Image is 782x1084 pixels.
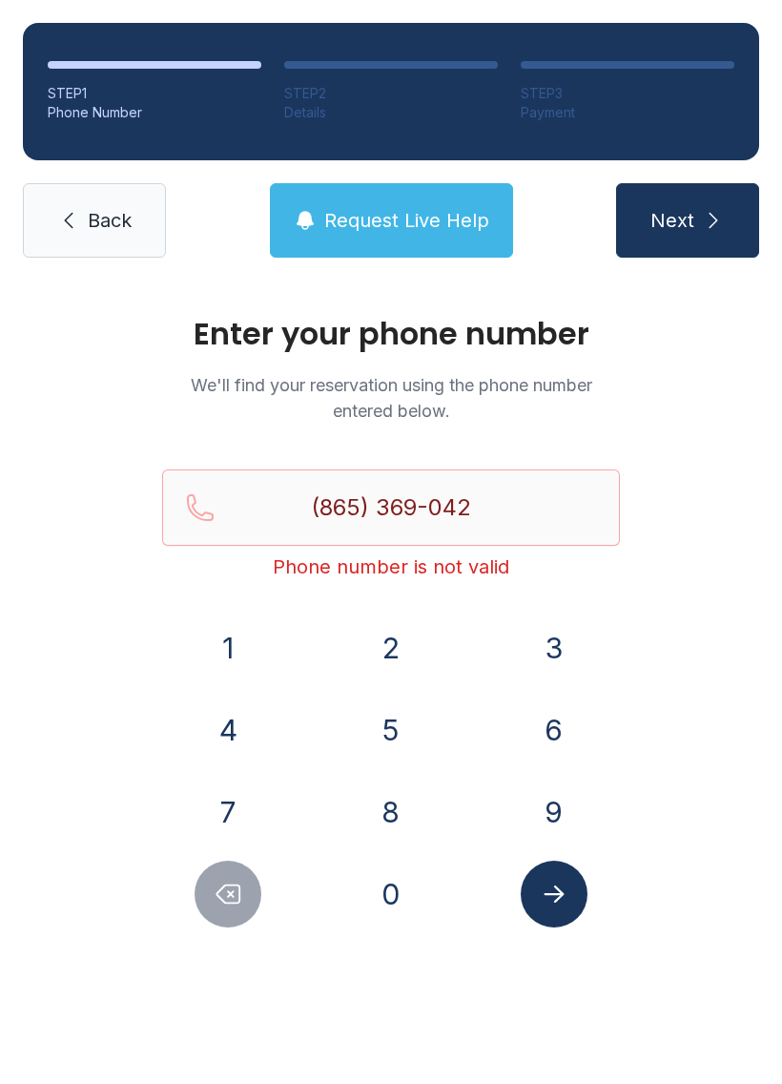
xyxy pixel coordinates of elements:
div: Phone Number [48,103,261,122]
button: 9 [521,779,587,845]
button: 4 [195,697,261,763]
button: 3 [521,615,587,681]
div: Payment [521,103,734,122]
button: Delete number [195,861,261,928]
div: STEP 2 [284,84,498,103]
div: Details [284,103,498,122]
span: Request Live Help [324,207,489,234]
div: Phone number is not valid [162,553,620,580]
button: 8 [358,779,424,845]
button: 6 [521,697,587,763]
button: 1 [195,615,261,681]
span: Next [650,207,694,234]
button: 5 [358,697,424,763]
button: 7 [195,779,261,845]
button: Submit lookup form [521,861,587,928]
div: STEP 1 [48,84,261,103]
input: Reservation phone number [162,469,620,546]
button: 2 [358,615,424,681]
button: 0 [358,861,424,928]
span: Back [88,207,132,234]
div: STEP 3 [521,84,734,103]
p: We'll find your reservation using the phone number entered below. [162,372,620,424]
h1: Enter your phone number [162,319,620,349]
